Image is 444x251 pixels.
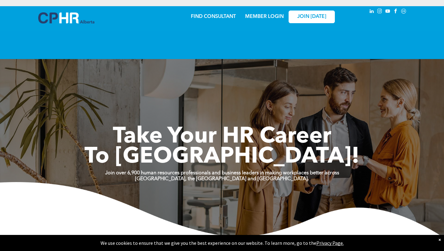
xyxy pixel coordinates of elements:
a: JOIN [DATE] [289,11,335,23]
div: Dismiss notification [438,236,441,243]
strong: Join over 6,900 human resources professionals and business leaders in making workplaces better ac... [105,171,339,176]
strong: [GEOGRAPHIC_DATA], the [GEOGRAPHIC_DATA] and [GEOGRAPHIC_DATA]. [135,177,309,181]
a: youtube [384,8,391,16]
a: MEMBER LOGIN [245,14,284,19]
span: Take Your HR Career [113,126,331,148]
span: To [GEOGRAPHIC_DATA]! [84,146,360,168]
img: A blue and white logo for cp alberta [38,12,94,23]
span: JOIN [DATE] [297,14,326,20]
a: linkedin [368,8,375,16]
a: instagram [376,8,383,16]
a: facebook [392,8,399,16]
a: Privacy Page. [316,240,344,246]
a: FIND CONSULTANT [191,14,236,19]
a: Social network [400,8,407,16]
